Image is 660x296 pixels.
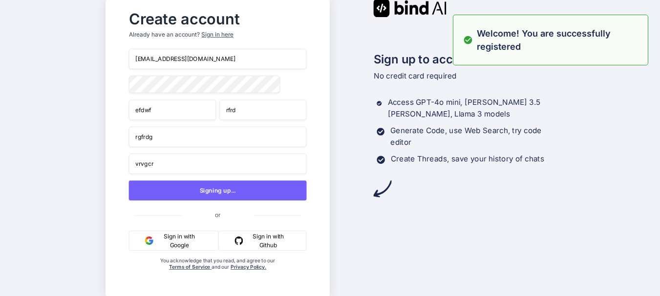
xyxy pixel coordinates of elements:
p: Access GPT-4o mini, [PERSON_NAME] 3.5 [PERSON_NAME], Llama 3 models [388,97,554,120]
button: Sign in with Google [129,231,218,251]
p: No credit card required [374,70,554,82]
button: Sign in with Github [218,231,307,251]
h2: Sign up to access Bind AI [374,50,554,68]
img: arrow [374,180,392,198]
input: Email [129,49,307,69]
p: Generate Code, use Web Search, try code editor [390,125,554,148]
p: Welcome! You are successfully registered [477,27,642,53]
p: Already have an account? [129,31,307,39]
input: Company website [129,154,307,174]
input: First Name [129,99,216,120]
div: You acknowledge that you read, and agree to our and our [158,257,277,290]
h2: Create account [129,12,307,25]
a: Terms of Service [169,264,212,270]
p: Create Threads, save your history of chats [391,153,544,165]
img: alert [463,27,473,53]
a: Privacy Policy. [231,264,266,270]
button: Signing up... [129,180,307,200]
div: Sign in here [202,31,234,39]
img: github [234,237,243,245]
span: or [182,204,254,225]
img: google [145,237,153,245]
input: Last Name [219,99,307,120]
input: Your company name [129,127,307,147]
